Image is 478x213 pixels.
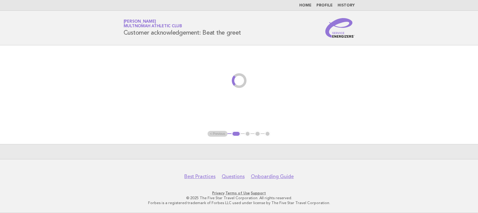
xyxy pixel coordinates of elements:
[52,196,427,200] p: © 2025 The Five Star Travel Corporation. All rights reserved.
[212,191,224,195] a: Privacy
[251,191,266,195] a: Support
[52,200,427,205] p: Forbes is a registered trademark of Forbes LLC used under license by The Five Star Travel Corpora...
[338,4,355,7] a: History
[325,18,355,38] img: Service Energizers
[124,25,182,29] span: Multnomah Athletic Club
[299,4,312,7] a: Home
[52,191,427,196] p: · ·
[124,20,241,36] h1: Customer acknowledgement: Beat the greet
[184,173,216,180] a: Best Practices
[316,4,333,7] a: Profile
[225,191,250,195] a: Terms of Use
[222,173,245,180] a: Questions
[251,173,294,180] a: Onboarding Guide
[124,20,182,28] a: [PERSON_NAME]Multnomah Athletic Club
